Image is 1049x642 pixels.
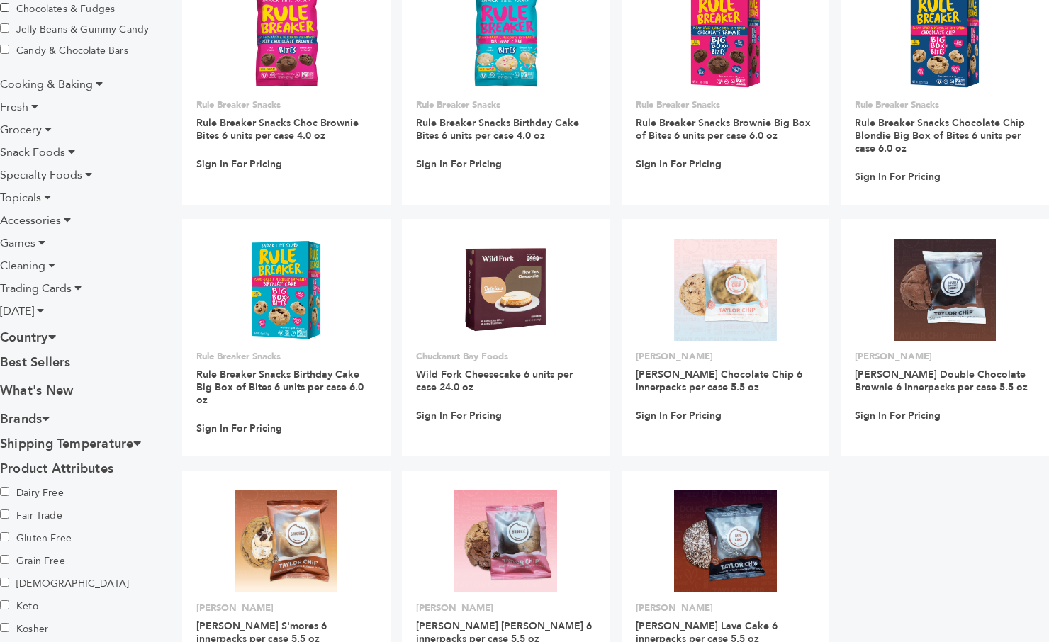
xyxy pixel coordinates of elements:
[416,98,596,111] p: Rule Breaker Snacks
[196,602,376,614] p: [PERSON_NAME]
[636,410,722,422] a: Sign In For Pricing
[636,116,811,142] a: Rule Breaker Snacks Brownie Big Box of Bites 6 units per case 6.0 oz
[674,239,777,342] img: Taylor Chip Chocolate Chip 6 innerpacks per case 5.5 oz
[196,368,364,407] a: Rule Breaker Snacks Birthday Cake Big Box of Bites 6 units per case 6.0 oz
[674,490,777,593] img: Taylor Chip Lava Cake 6 innerpacks per case 5.5 oz
[855,368,1028,394] a: [PERSON_NAME] Double Chocolate Brownie 6 innerpacks per case 5.5 oz
[855,171,941,184] a: Sign In For Pricing
[636,98,816,111] p: Rule Breaker Snacks
[454,490,557,593] img: Taylor Chip Brookie 6 innerpacks per case 5.5 oz
[894,239,997,342] img: Taylor Chip Double Chocolate Brownie 6 innerpacks per case 5.5 oz
[235,490,338,593] img: Taylor Chip S'mores 6 innerpacks per case 5.5 oz
[855,98,1035,111] p: Rule Breaker Snacks
[855,116,1025,155] a: Rule Breaker Snacks Chocolate Chip Blondie Big Box of Bites 6 units per case 6.0 oz
[636,602,816,614] p: [PERSON_NAME]
[250,239,323,341] img: Rule Breaker Snacks Birthday Cake Big Box of Bites 6 units per case 6.0 oz
[416,116,579,142] a: Rule Breaker Snacks Birthday Cake Bites 6 units per case 4.0 oz
[416,368,573,394] a: Wild Fork Cheesecake 6 units per case 24.0 oz
[196,158,282,171] a: Sign In For Pricing
[196,422,282,435] a: Sign In For Pricing
[454,239,557,342] img: Wild Fork Cheesecake 6 units per case 24.0 oz
[416,410,502,422] a: Sign In For Pricing
[855,350,1035,363] p: [PERSON_NAME]
[636,158,722,171] a: Sign In For Pricing
[416,158,502,171] a: Sign In For Pricing
[196,98,376,111] p: Rule Breaker Snacks
[855,410,941,422] a: Sign In For Pricing
[636,350,816,363] p: [PERSON_NAME]
[196,116,359,142] a: Rule Breaker Snacks Choc Brownie Bites 6 units per case 4.0 oz
[196,350,376,363] p: Rule Breaker Snacks
[636,368,802,394] a: [PERSON_NAME] Chocolate Chip 6 innerpacks per case 5.5 oz
[416,602,596,614] p: [PERSON_NAME]
[416,350,596,363] p: Chuckanut Bay Foods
